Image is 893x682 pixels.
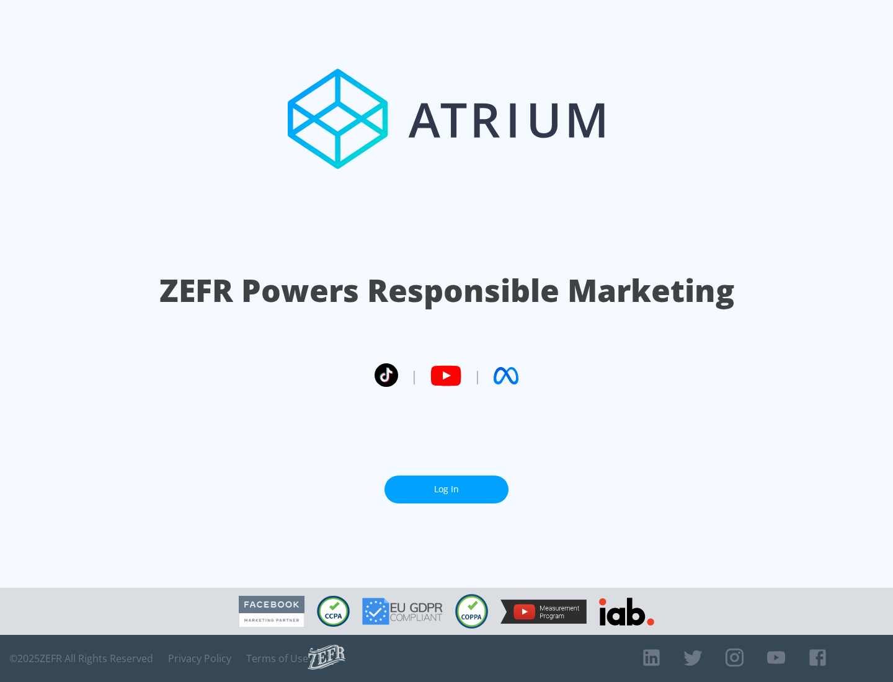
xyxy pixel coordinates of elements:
span: © 2025 ZEFR All Rights Reserved [9,652,153,665]
span: | [474,366,481,385]
img: IAB [599,598,654,626]
h1: ZEFR Powers Responsible Marketing [159,269,734,312]
img: Facebook Marketing Partner [239,596,304,627]
img: GDPR Compliant [362,598,443,625]
span: | [411,366,418,385]
a: Log In [384,476,509,503]
a: Privacy Policy [168,652,231,665]
a: Terms of Use [246,652,308,665]
img: YouTube Measurement Program [500,600,587,624]
img: CCPA Compliant [317,596,350,627]
img: COPPA Compliant [455,594,488,629]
